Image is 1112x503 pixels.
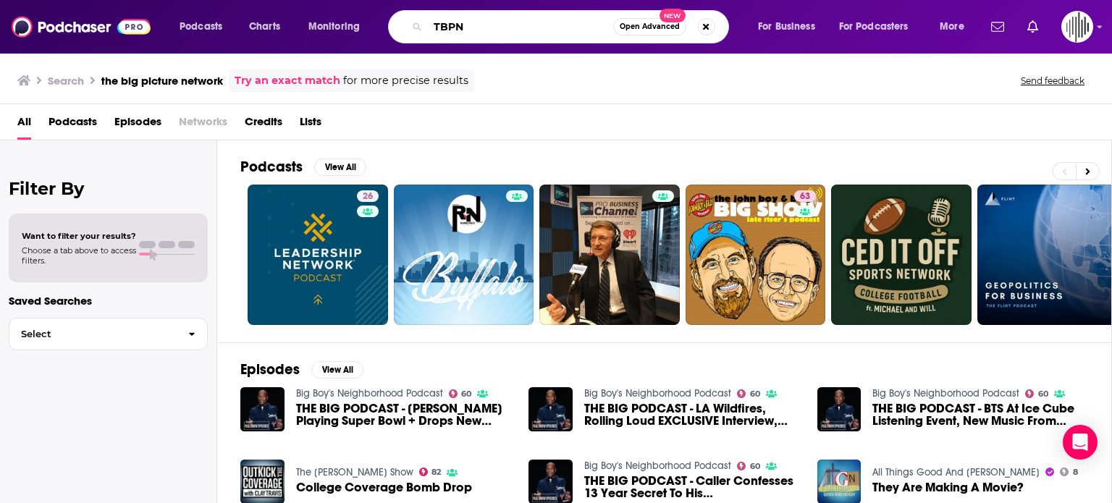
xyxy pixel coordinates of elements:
h3: the big picture network [101,74,223,88]
a: 26 [248,185,388,325]
div: Search podcasts, credits, & more... [402,10,743,43]
span: New [660,9,686,22]
span: 60 [461,391,471,397]
div: Open Intercom Messenger [1063,425,1098,460]
a: THE BIG PODCAST - LA Wildfires, Rolling Loud EXCLUSIVE Interview, Can Mariana Keep A Secret? BTS ... [584,402,800,427]
span: 60 [750,391,760,397]
a: They Are Making A Movie? [872,481,1024,494]
a: All Things Good And Nerdy [872,466,1040,478]
span: Monitoring [308,17,360,37]
a: EpisodesView All [240,360,363,379]
button: Open AdvancedNew [613,18,686,35]
h2: Episodes [240,360,300,379]
button: Show profile menu [1061,11,1093,43]
span: Charts [249,17,280,37]
a: 60 [449,389,472,398]
button: open menu [748,15,833,38]
a: Big Boy's Neighborhood Podcast [584,387,731,400]
a: Show notifications dropdown [1022,14,1044,39]
span: THE BIG PODCAST - Caller Confesses 13 Year Secret To His Wife!|Coachella Recap W/ [PERSON_NAME], ... [584,475,800,499]
a: 60 [737,389,760,398]
span: THE BIG PODCAST - [PERSON_NAME] Playing Super Bowl + Drops New Music, [PERSON_NAME] Sex Tape, HIL... [296,402,512,427]
a: Podcasts [49,110,97,140]
a: Try an exact match [235,72,340,89]
a: PodcastsView All [240,158,366,176]
button: open menu [298,15,379,38]
h2: Filter By [9,178,208,199]
span: For Business [758,17,815,37]
img: THE BIG PODCAST - Kendrick Lamar Playing Super Bowl + Drops New Music, Shannon Sharp Sex Tape, HI... [240,387,285,431]
a: THE BIG PODCAST - BTS At Ice Cube Listening Event, New Music From Tyler The Creator and 'Ye On Th... [872,402,1088,427]
span: 8 [1073,469,1078,475]
button: View All [314,158,366,176]
span: Networks [179,110,227,140]
a: Show notifications dropdown [985,14,1010,39]
button: open menu [169,15,241,38]
span: Open Advanced [620,23,680,30]
a: Charts [240,15,289,38]
button: View All [311,361,363,379]
img: THE BIG PODCAST - LA Wildfires, Rolling Loud EXCLUSIVE Interview, Can Mariana Keep A Secret? BTS ... [528,387,573,431]
span: More [940,17,964,37]
h2: Podcasts [240,158,303,176]
span: For Podcasters [839,17,909,37]
span: Choose a tab above to access filters. [22,245,136,266]
a: Big Boy's Neighborhood Podcast [872,387,1019,400]
a: College Coverage Bomb Drop [296,481,472,494]
span: 82 [431,469,441,475]
button: Send feedback [1016,75,1089,87]
span: Logged in as gpg2 [1061,11,1093,43]
span: 26 [363,190,373,204]
a: Credits [245,110,282,140]
a: THE BIG PODCAST - Kendrick Lamar Playing Super Bowl + Drops New Music, Shannon Sharp Sex Tape, HI... [296,402,512,427]
button: Select [9,318,208,350]
a: Lists [300,110,321,140]
img: THE BIG PODCAST - BTS At Ice Cube Listening Event, New Music From Tyler The Creator and 'Ye On Th... [817,387,862,431]
span: 63 [800,190,810,204]
span: Podcasts [180,17,222,37]
span: 60 [750,463,760,470]
a: 63 [794,190,816,202]
img: User Profile [1061,11,1093,43]
a: 60 [737,462,760,470]
button: open menu [830,15,930,38]
a: The Dan Patrick Show [296,466,413,478]
a: 60 [1025,389,1048,398]
a: 26 [357,190,379,202]
a: THE BIG PODCAST - Caller Confesses 13 Year Secret To His Wife!|Coachella Recap W/ Mustard, Missy,... [584,475,800,499]
span: THE BIG PODCAST - LA Wildfires, Rolling Loud EXCLUSIVE Interview, Can [PERSON_NAME] Keep A Secret... [584,402,800,427]
p: Saved Searches [9,294,208,308]
h3: Search [48,74,84,88]
a: Episodes [114,110,161,140]
span: THE BIG PODCAST - BTS At Ice Cube Listening Event, New Music From [PERSON_NAME] The Creator and '... [872,402,1088,427]
span: Want to filter your results? [22,231,136,241]
input: Search podcasts, credits, & more... [428,15,613,38]
span: for more precise results [343,72,468,89]
a: 63 [686,185,826,325]
a: Big Boy's Neighborhood Podcast [584,460,731,472]
button: open menu [930,15,982,38]
span: 60 [1038,391,1048,397]
span: Select [9,329,177,339]
a: All [17,110,31,140]
a: Big Boy's Neighborhood Podcast [296,387,443,400]
a: 8 [1060,468,1078,476]
a: 82 [419,468,442,476]
img: Podchaser - Follow, Share and Rate Podcasts [12,13,151,41]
